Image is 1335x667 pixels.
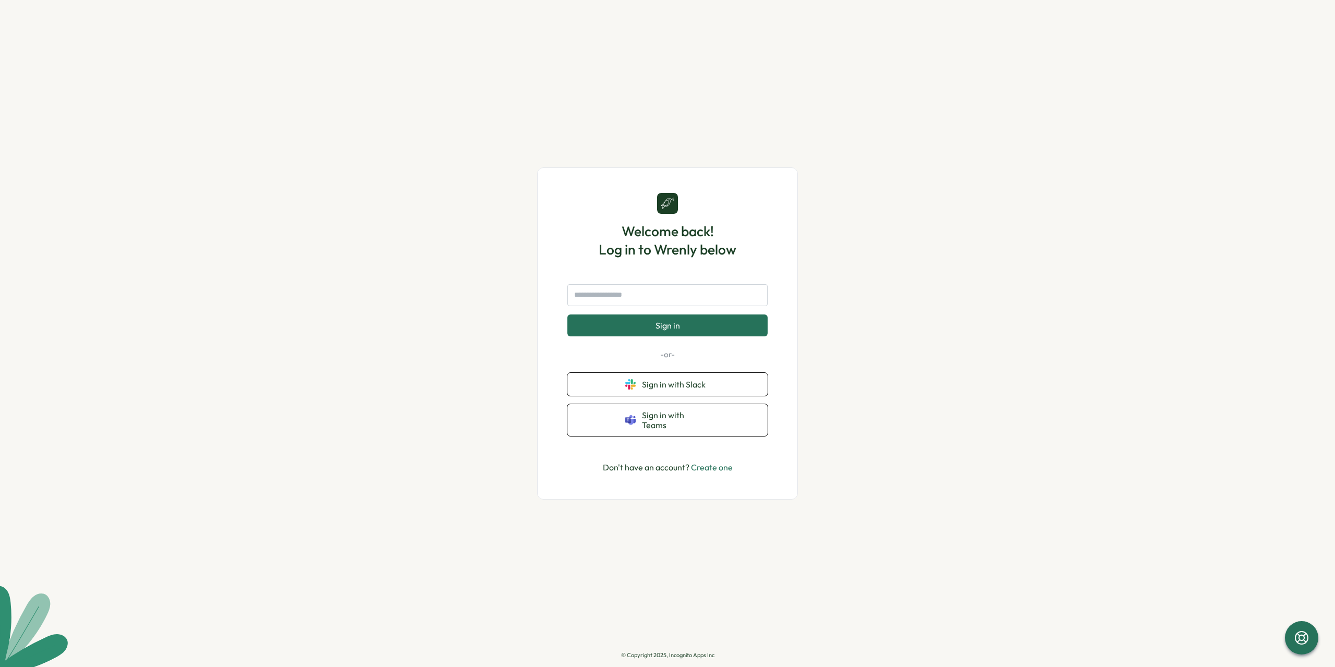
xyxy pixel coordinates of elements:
h1: Welcome back! Log in to Wrenly below [599,222,736,259]
span: Sign in with Slack [642,380,710,389]
p: © Copyright 2025, Incognito Apps Inc [621,652,714,659]
button: Sign in with Teams [567,404,768,436]
p: Don't have an account? [603,461,733,474]
button: Sign in with Slack [567,373,768,396]
span: Sign in with Teams [642,410,710,430]
a: Create one [691,462,733,472]
p: -or- [567,349,768,360]
span: Sign in [656,321,680,330]
button: Sign in [567,314,768,336]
